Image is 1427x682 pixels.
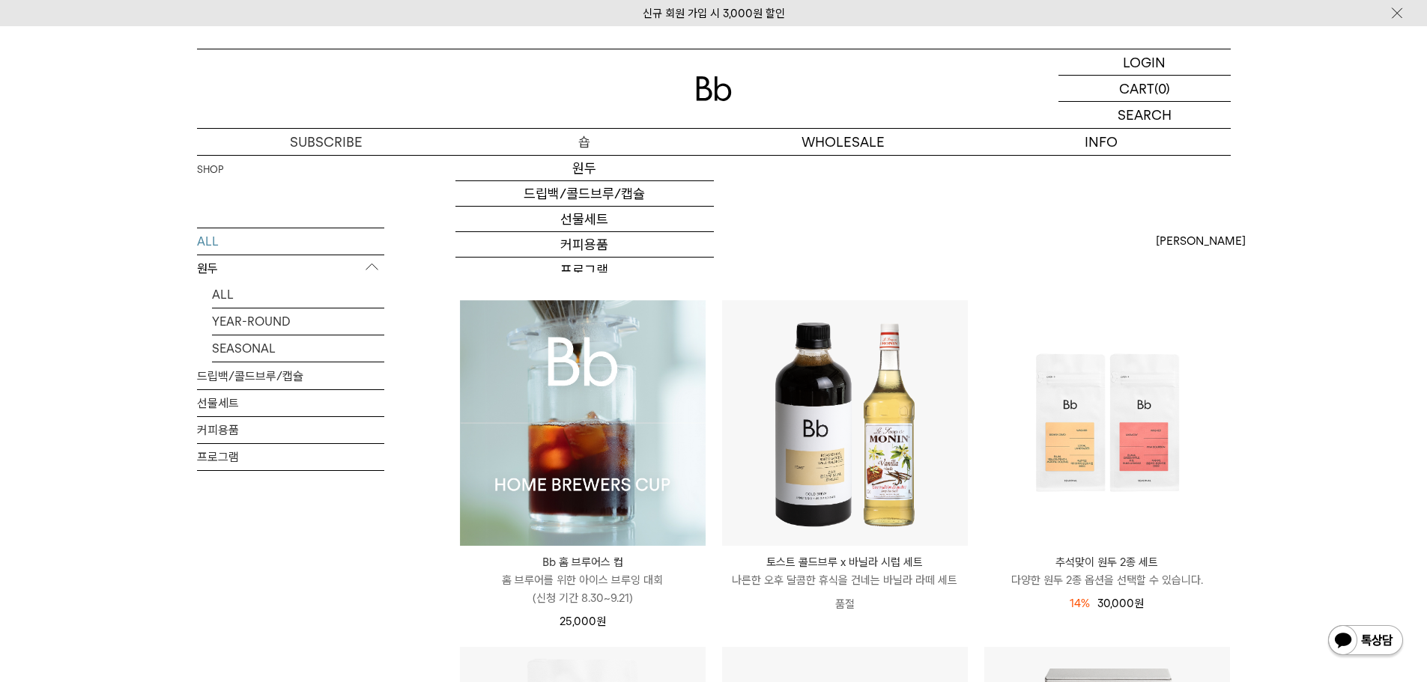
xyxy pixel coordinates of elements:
[643,7,785,20] a: 신규 회원 가입 시 3,000원 할인
[972,129,1231,155] p: INFO
[1119,76,1154,101] p: CART
[197,162,223,177] a: SHOP
[596,615,606,628] span: 원
[1070,594,1090,612] div: 14%
[1058,76,1231,102] a: CART (0)
[1097,597,1144,610] span: 30,000
[460,571,706,607] p: 홈 브루어를 위한 아이스 브루잉 대회 (신청 기간 8.30~9.21)
[212,281,384,308] a: ALL
[722,589,968,619] p: 품절
[197,129,455,155] a: SUBSCRIBE
[460,553,706,607] a: Bb 홈 브루어스 컵 홈 브루어를 위한 아이스 브루잉 대회(신청 기간 8.30~9.21)
[722,553,968,589] a: 토스트 콜드브루 x 바닐라 시럽 세트 나른한 오후 달콤한 휴식을 건네는 바닐라 라떼 세트
[984,300,1230,546] img: 추석맞이 원두 2종 세트
[455,207,714,232] a: 선물세트
[1156,232,1246,250] span: [PERSON_NAME]
[714,129,972,155] p: WHOLESALE
[212,335,384,362] a: SEASONAL
[460,300,706,546] img: Bb 홈 브루어스 컵
[455,129,714,155] a: 숍
[722,553,968,571] p: 토스트 콜드브루 x 바닐라 시럽 세트
[460,553,706,571] p: Bb 홈 브루어스 컵
[197,444,384,470] a: 프로그램
[1058,49,1231,76] a: LOGIN
[1134,597,1144,610] span: 원
[1118,102,1172,128] p: SEARCH
[197,390,384,416] a: 선물세트
[197,363,384,389] a: 드립백/콜드브루/캡슐
[197,417,384,443] a: 커피용품
[455,232,714,258] a: 커피용품
[696,76,732,101] img: 로고
[197,255,384,282] p: 원두
[722,571,968,589] p: 나른한 오후 달콤한 휴식을 건네는 바닐라 라떼 세트
[455,181,714,207] a: 드립백/콜드브루/캡슐
[455,258,714,283] a: 프로그램
[560,615,606,628] span: 25,000
[1154,76,1170,101] p: (0)
[1123,49,1166,75] p: LOGIN
[455,156,714,181] a: 원두
[722,300,968,546] img: 토스트 콜드브루 x 바닐라 시럽 세트
[984,553,1230,571] p: 추석맞이 원두 2종 세트
[984,571,1230,589] p: 다양한 원두 2종 옵션을 선택할 수 있습니다.
[984,553,1230,589] a: 추석맞이 원두 2종 세트 다양한 원두 2종 옵션을 선택할 수 있습니다.
[197,228,384,255] a: ALL
[1327,624,1405,660] img: 카카오톡 채널 1:1 채팅 버튼
[212,308,384,335] a: YEAR-ROUND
